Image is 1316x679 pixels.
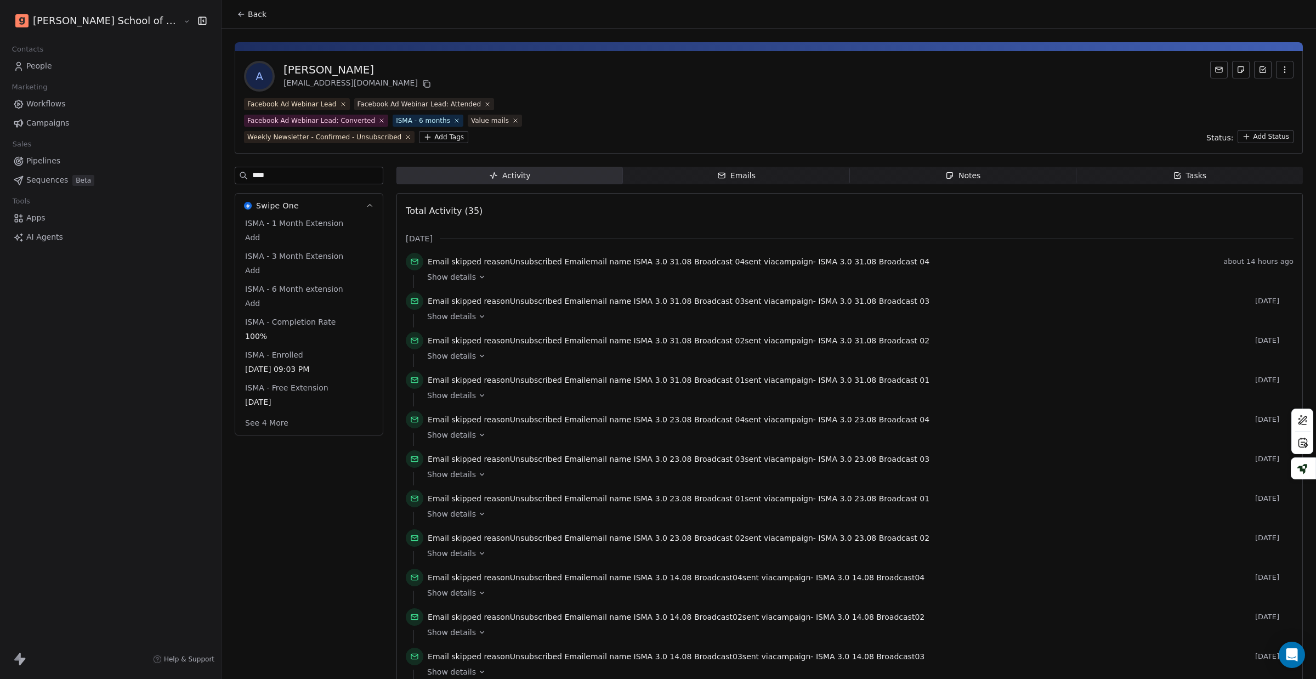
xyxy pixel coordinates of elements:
span: [DATE] [1255,297,1294,305]
span: Beta [72,175,94,186]
span: Show details [427,548,476,559]
span: Show details [427,587,476,598]
span: ISMA 3.0 31.08 Broadcast 03 [818,297,929,305]
span: ISMA 3.0 23.08 Broadcast 02 [634,534,745,542]
a: People [9,57,212,75]
span: ISMA 3.0 31.08 Broadcast 04 [818,257,929,266]
div: Notes [945,170,980,182]
div: Swipe OneSwipe One [235,218,383,435]
span: [DATE] [1255,415,1294,424]
button: [PERSON_NAME] School of Finance LLP [13,12,175,30]
span: ISMA 3.0 23.08 Broadcast 01 [818,494,929,503]
span: Campaigns [26,117,69,129]
a: Show details [427,627,1286,638]
span: ISMA - Free Extension [243,382,331,393]
span: Show details [427,666,476,677]
span: Show details [427,271,476,282]
span: Unsubscribed Email [510,573,586,582]
span: Show details [427,627,476,638]
span: Unsubscribed Email [510,494,586,503]
span: reason email name sent via campaign - [428,651,924,662]
span: Show details [427,350,476,361]
span: ISMA 3.0 31.08 Broadcast 04 [634,257,745,266]
span: Sales [8,136,36,152]
button: Swipe OneSwipe One [235,194,383,218]
span: reason email name sent via campaign - [428,296,929,307]
span: ISMA 3.0 23.08 Broadcast 04 [634,415,745,424]
a: Pipelines [9,152,212,170]
span: Add [245,298,373,309]
span: Email skipped [428,455,481,463]
a: Show details [427,508,1286,519]
span: Help & Support [164,655,214,664]
span: People [26,60,52,72]
span: [PERSON_NAME] School of Finance LLP [33,14,180,28]
div: [PERSON_NAME] [283,62,433,77]
span: [DATE] [245,397,373,408]
span: [DATE] [406,233,433,244]
span: Email skipped [428,257,481,266]
span: Email skipped [428,415,481,424]
span: ISMA 3.0 14.08 Broadcast02 [634,613,742,621]
span: Unsubscribed Email [510,336,586,345]
span: [DATE] [1255,455,1294,463]
div: Tasks [1173,170,1207,182]
span: ISMA - 1 Month Extension [243,218,345,229]
span: Email skipped [428,613,481,621]
div: Facebook Ad Webinar Lead [247,99,336,109]
a: AI Agents [9,228,212,246]
span: ISMA 3.0 31.08 Broadcast 02 [634,336,745,345]
span: [DATE] [1255,573,1294,582]
span: Marketing [7,79,52,95]
span: A [246,63,273,89]
a: Show details [427,390,1286,401]
img: Goela%20School%20Logos%20(4).png [15,14,29,27]
span: Sequences [26,174,68,186]
a: Help & Support [153,655,214,664]
span: Unsubscribed Email [510,297,586,305]
span: ISMA - Completion Rate [243,316,338,327]
a: Show details [427,271,1286,282]
span: Email skipped [428,652,481,661]
a: Show details [427,548,1286,559]
span: Unsubscribed Email [510,455,586,463]
span: [DATE] [1255,534,1294,542]
span: ISMA 3.0 14.08 Broadcast02 [816,613,924,621]
span: ISMA 3.0 23.08 Broadcast 01 [634,494,745,503]
span: [DATE] [1255,376,1294,384]
span: ISMA 3.0 31.08 Broadcast 01 [634,376,745,384]
div: Emails [717,170,756,182]
span: Show details [427,390,476,401]
span: Unsubscribed Email [510,534,586,542]
span: reason email name sent via campaign - [428,335,929,346]
span: ISMA - 3 Month Extension [243,251,345,262]
span: [DATE] [1255,336,1294,345]
span: Email skipped [428,534,481,542]
span: reason email name sent via campaign - [428,375,929,386]
span: ISMA 3.0 23.08 Broadcast 03 [634,455,745,463]
span: ISMA 3.0 14.08 Broadcast04 [816,573,924,582]
span: Show details [427,508,476,519]
span: Contacts [7,41,48,58]
span: AI Agents [26,231,63,243]
span: reason email name sent via campaign - [428,533,929,544]
button: See 4 More [239,413,295,433]
a: Show details [427,469,1286,480]
button: Add Tags [419,131,468,143]
span: ISMA 3.0 31.08 Broadcast 02 [818,336,929,345]
div: Facebook Ad Webinar Lead: Converted [247,116,375,126]
span: Tools [8,193,35,210]
div: [EMAIL_ADDRESS][DOMAIN_NAME] [283,77,433,90]
span: reason email name sent via campaign - [428,414,929,425]
span: ISMA - Enrolled [243,349,305,360]
span: Pipelines [26,155,60,167]
span: Status: [1206,132,1233,143]
img: Swipe One [244,202,252,210]
span: ISMA 3.0 14.08 Broadcast03 [816,652,924,661]
span: about 14 hours ago [1223,257,1294,266]
span: reason email name sent via campaign - [428,256,929,267]
button: Add Status [1238,130,1294,143]
div: Facebook Ad Webinar Lead: Attended [358,99,481,109]
span: ISMA 3.0 31.08 Broadcast 03 [634,297,745,305]
a: Show details [427,429,1286,440]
